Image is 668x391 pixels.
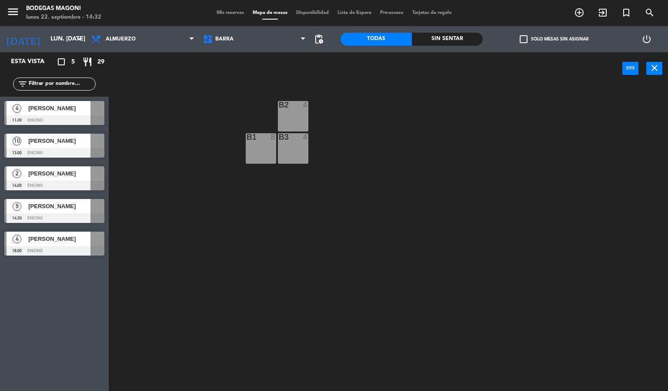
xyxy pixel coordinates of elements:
[649,63,660,73] i: close
[13,202,21,211] span: 9
[621,7,631,18] i: turned_in_not
[333,10,376,15] span: Lista de Espera
[71,57,75,67] span: 5
[56,57,67,67] i: crop_square
[598,7,608,18] i: exit_to_app
[28,136,90,145] span: [PERSON_NAME]
[341,33,412,46] div: Todas
[28,104,90,113] span: [PERSON_NAME]
[13,104,21,113] span: 4
[28,202,90,211] span: [PERSON_NAME]
[271,133,276,141] div: 8
[408,10,456,15] span: Tarjetas de regalo
[26,13,101,22] div: lunes 22. septiembre - 14:32
[106,36,136,42] span: Almuerzo
[13,169,21,178] span: 2
[520,35,528,43] span: check_box_outline_blank
[82,57,93,67] i: restaurant
[26,4,101,13] div: Bodegas Magoni
[215,36,234,42] span: Barra
[17,79,28,89] i: filter_list
[97,57,104,67] span: 29
[28,169,90,178] span: [PERSON_NAME]
[646,62,662,75] button: close
[13,235,21,243] span: 4
[520,35,588,43] label: Solo mesas sin asignar
[248,10,292,15] span: Mapa de mesas
[28,79,95,89] input: Filtrar por nombre...
[412,33,483,46] div: Sin sentar
[574,7,584,18] i: add_circle_outline
[4,57,63,67] div: Esta vista
[7,5,20,18] i: menu
[303,133,308,141] div: 4
[303,101,308,109] div: 4
[7,5,20,21] button: menu
[622,62,638,75] button: power_input
[625,63,636,73] i: power_input
[641,34,652,44] i: power_settings_new
[212,10,248,15] span: Mis reservas
[314,34,324,44] span: pending_actions
[645,7,655,18] i: search
[376,10,408,15] span: Pre-acceso
[74,34,85,44] i: arrow_drop_down
[292,10,333,15] span: Disponibilidad
[28,234,90,243] span: [PERSON_NAME]
[13,137,21,145] span: 10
